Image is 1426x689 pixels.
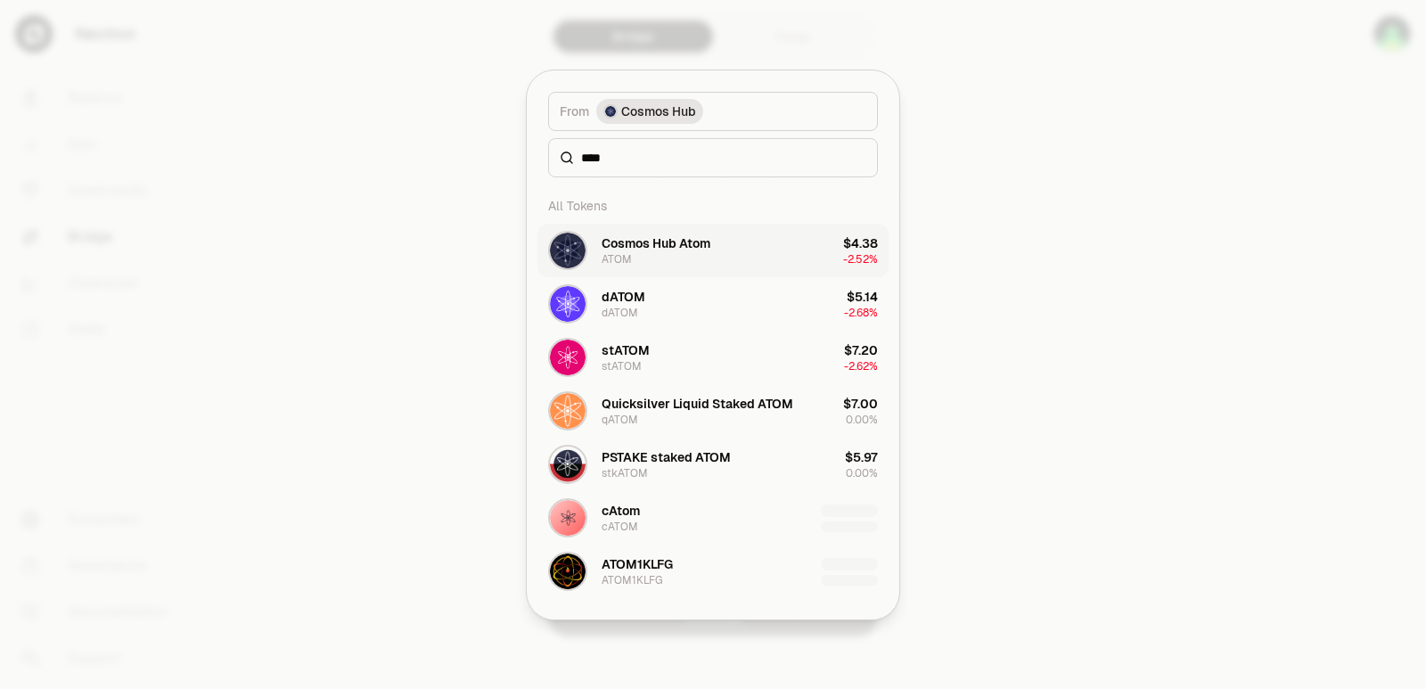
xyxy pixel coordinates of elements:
[847,288,878,306] div: $5.14
[602,573,662,587] div: ATOM1KLFG
[537,331,889,384] button: stATOM LogostATOMstATOM$7.20-2.62%
[550,500,586,536] img: cATOM Logo
[602,359,642,373] div: stATOM
[843,252,878,267] span: -2.52%
[844,306,878,320] span: -2.68%
[537,491,889,545] button: cATOM LogocAtomcATOM
[550,393,586,429] img: qATOM Logo
[602,413,638,427] div: qATOM
[602,234,710,252] div: Cosmos Hub Atom
[550,340,586,375] img: stATOM Logo
[602,520,638,534] div: cATOM
[602,341,650,359] div: stATOM
[537,277,889,331] button: dATOM LogodATOMdATOM$5.14-2.68%
[845,448,878,466] div: $5.97
[537,224,889,277] button: ATOM LogoCosmos Hub AtomATOM$4.38-2.52%
[602,502,640,520] div: cAtom
[602,448,731,466] div: PSTAKE staked ATOM
[550,286,586,322] img: dATOM Logo
[602,395,793,413] div: Quicksilver Liquid Staked ATOM
[846,413,878,427] span: 0.00%
[843,395,878,413] div: $7.00
[602,288,645,306] div: dATOM
[602,306,638,320] div: dATOM
[537,188,889,224] div: All Tokens
[550,447,586,482] img: stkATOM Logo
[537,545,889,598] button: ATOM1KLFG LogoATOM1KLFGATOM1KLFG
[560,103,589,120] span: From
[603,104,618,119] img: Cosmos Hub Logo
[602,466,648,480] div: stkATOM
[844,359,878,373] span: -2.62%
[537,438,889,491] button: stkATOM LogoPSTAKE staked ATOMstkATOM$5.970.00%
[537,384,889,438] button: qATOM LogoQuicksilver Liquid Staked ATOMqATOM$7.000.00%
[602,252,632,267] div: ATOM
[844,341,878,359] div: $7.20
[621,103,696,120] span: Cosmos Hub
[843,234,878,252] div: $4.38
[550,554,586,589] img: ATOM1KLFG Logo
[548,92,878,131] button: FromCosmos Hub LogoCosmos Hub
[602,555,673,573] div: ATOM1KLFG
[550,233,586,268] img: ATOM Logo
[846,466,878,480] span: 0.00%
